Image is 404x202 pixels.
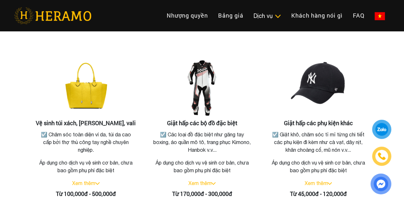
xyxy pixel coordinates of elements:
img: phone-icon [378,153,385,160]
div: Từ 170,000đ - 300,000đ [151,190,253,198]
p: Áp dụng cho dịch vụ vệ sinh cơ bản, chưa bao gồm phụ phí đặc biệt [35,159,137,174]
h3: Giặt hấp các phụ kiện khác [267,120,369,127]
h3: Giặt hấp các bộ đồ đặc biệt [151,120,253,127]
img: arrow_down.svg [211,182,216,185]
a: Khách hàng nói gì [286,9,348,22]
a: Xem thêm [72,180,95,186]
img: heramo-logo.png [14,7,91,24]
div: Dịch vụ [254,12,281,20]
a: FAQ [348,9,370,22]
p: ☑️ Giặt khô, chăm sóc tỉ mỉ từng chi tiết các phụ kiện đi kèm như cà vạt, dây nịt, khăn choàng cổ... [269,131,368,154]
a: Xem thêm [188,180,211,186]
div: Từ 45,000đ - 120,000đ [267,190,369,198]
img: arrow_down.svg [327,182,332,185]
a: Bảng giá [213,9,248,22]
img: Giặt hấp các bộ đồ đặc biệt [170,56,234,120]
a: Nhượng quyền [162,9,213,22]
img: Vệ sinh túi xách, balo, vali [54,56,118,120]
img: vn-flag.png [375,12,385,20]
p: ☑️ Chăm sóc toàn diện ví da, túi da cao cấp bởi thợ thủ công tay nghề chuyên nghiệp. [36,131,135,154]
img: subToggleIcon [274,13,281,20]
img: arrow_down.svg [95,182,100,185]
h3: Vệ sinh túi xách, [PERSON_NAME], vali [35,120,137,127]
a: Xem thêm [304,180,327,186]
p: ☑️ Các loại đồ đặc biệt như găng tay boxing, áo quần mô tô, trang phục Kimono, Hanbok v.v... [153,131,252,154]
img: Giặt hấp các phụ kiện khác [286,56,350,120]
div: Từ 100,000đ - 500,000đ [35,190,137,198]
a: phone-icon [373,148,390,165]
p: Áp dụng cho dịch vụ vệ sinh cơ bản, chưa bao gồm phụ phí đặc biệt [151,159,253,174]
p: Áp dụng cho dịch vụ vệ sinh cơ bản, chưa bao gồm phụ phí đặc biệt [267,159,369,174]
